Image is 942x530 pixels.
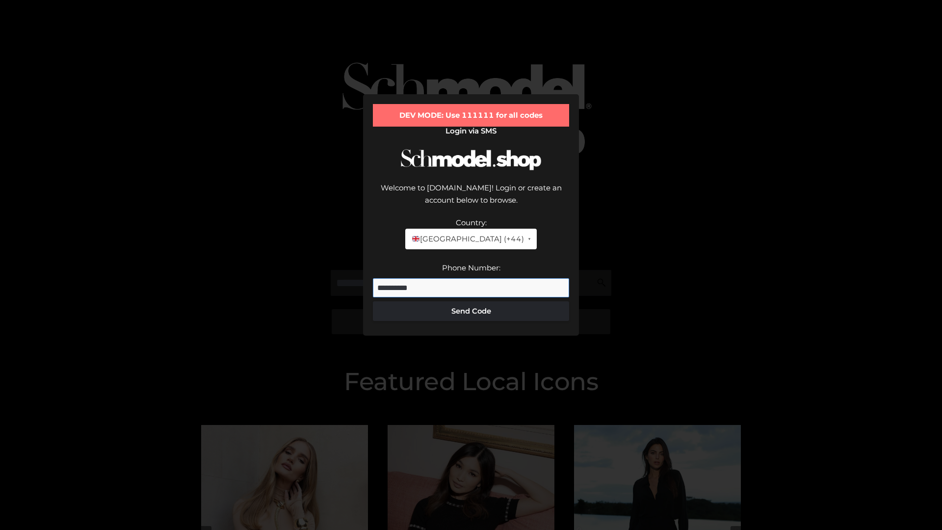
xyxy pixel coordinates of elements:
[373,301,569,321] button: Send Code
[412,235,419,242] img: 🇬🇧
[373,182,569,216] div: Welcome to [DOMAIN_NAME]! Login or create an account below to browse.
[397,140,545,179] img: Schmodel Logo
[373,104,569,127] div: DEV MODE: Use 111111 for all codes
[373,127,569,135] h2: Login via SMS
[442,263,500,272] label: Phone Number:
[411,233,523,245] span: [GEOGRAPHIC_DATA] (+44)
[456,218,487,227] label: Country:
